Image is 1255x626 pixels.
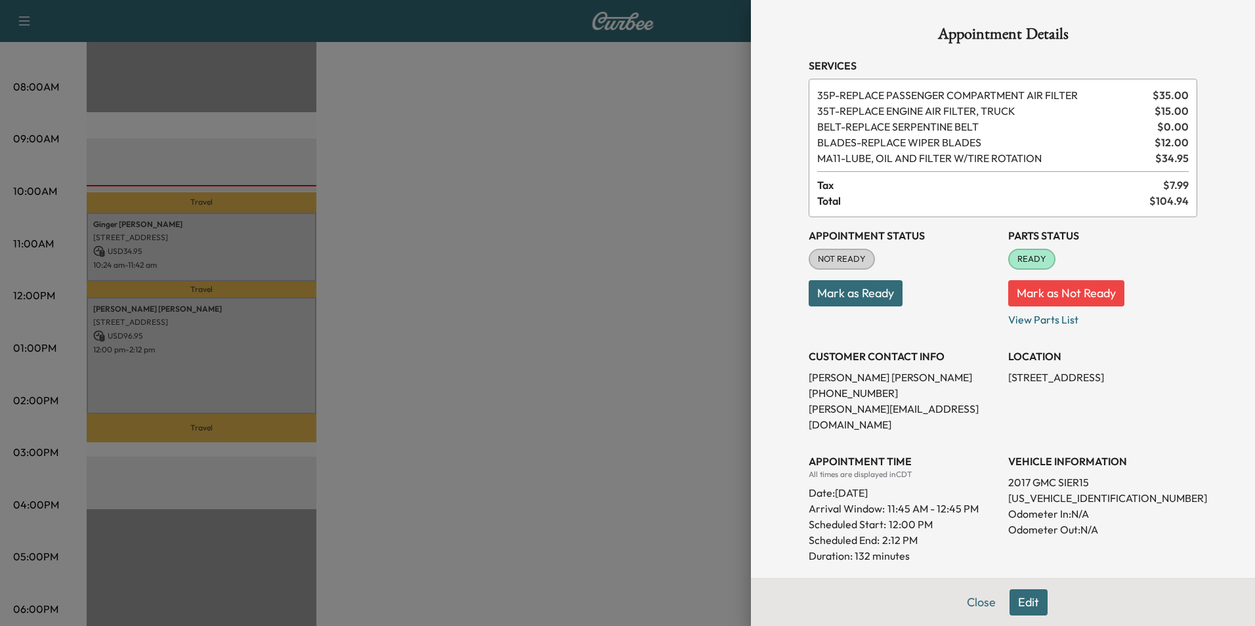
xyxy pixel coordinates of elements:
p: Scheduled Start: [809,516,886,532]
button: Edit [1010,589,1048,616]
button: Mark as Ready [809,280,903,306]
h3: VEHICLE INFORMATION [1008,453,1197,469]
span: LUBE, OIL AND FILTER W/TIRE ROTATION [817,150,1150,166]
h3: Appointment Status [809,228,998,243]
p: 2:12 PM [882,532,918,548]
span: REPLACE ENGINE AIR FILTER, TRUCK [817,103,1149,119]
h3: CUSTOMER CONTACT INFO [809,348,998,364]
div: Date: [DATE] [809,480,998,501]
span: REPLACE PASSENGER COMPARTMENT AIR FILTER [817,87,1147,103]
p: [US_VEHICLE_IDENTIFICATION_NUMBER] [1008,490,1197,506]
div: All times are displayed in CDT [809,469,998,480]
p: Duration: 132 minutes [809,548,998,564]
p: [PHONE_NUMBER] [809,385,998,401]
h3: APPOINTMENT TIME [809,453,998,469]
button: Mark as Not Ready [1008,280,1124,306]
h1: Appointment Details [809,26,1197,47]
span: REPLACE WIPER BLADES [817,135,1149,150]
p: [PERSON_NAME] [PERSON_NAME] [809,369,998,385]
span: $ 35.00 [1153,87,1189,103]
h3: Services [809,58,1197,73]
p: Odometer Out: N/A [1008,522,1197,537]
button: Close [958,589,1004,616]
span: READY [1010,253,1054,266]
h3: Parts Status [1008,228,1197,243]
p: Odometer In: N/A [1008,506,1197,522]
span: $ 12.00 [1155,135,1189,150]
p: 12:00 PM [889,516,933,532]
span: 11:45 AM - 12:45 PM [887,501,979,516]
span: NOT READY [810,253,874,266]
span: Tax [817,177,1163,193]
span: $ 7.99 [1163,177,1189,193]
p: [STREET_ADDRESS] [1008,369,1197,385]
p: View Parts List [1008,306,1197,327]
span: REPLACE SERPENTINE BELT [817,119,1152,135]
span: Total [817,193,1149,209]
p: [PERSON_NAME][EMAIL_ADDRESS][DOMAIN_NAME] [809,401,998,432]
p: Arrival Window: [809,501,998,516]
span: $ 15.00 [1155,103,1189,119]
span: $ 34.95 [1155,150,1189,166]
h3: LOCATION [1008,348,1197,364]
span: $ 0.00 [1157,119,1189,135]
span: $ 104.94 [1149,193,1189,209]
p: Scheduled End: [809,532,880,548]
p: 2017 GMC SIER15 [1008,474,1197,490]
